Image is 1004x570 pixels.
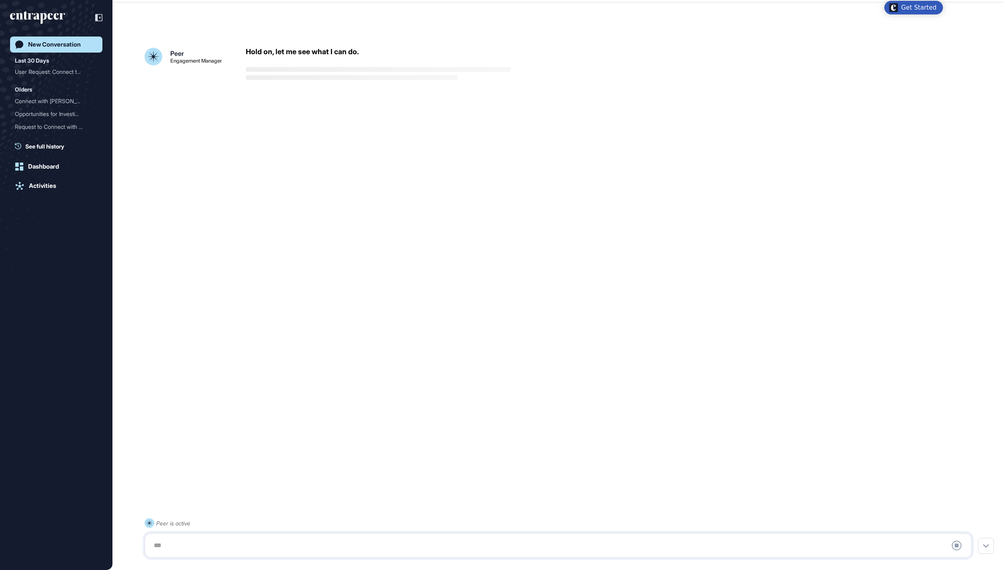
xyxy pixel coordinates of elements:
div: User Request: Connect to Reese [15,65,98,78]
div: Last 30 Days [15,56,49,65]
div: Get Started [901,4,937,12]
div: Dashboard [28,163,59,170]
div: Open Get Started checklist [884,1,943,14]
div: Olders [15,85,32,94]
a: Activities [10,178,102,194]
a: Dashboard [10,159,102,175]
div: entrapeer-logo [10,11,65,24]
div: Engagement Manager [170,58,222,63]
div: Connect with [PERSON_NAME] [15,95,91,108]
img: launcher-image-alternative-text [889,3,898,12]
span: See full history [25,142,64,151]
div: Activities [29,182,56,189]
div: New Conversation [28,41,81,48]
div: Peer [170,50,184,57]
div: Request to Connect with R... [15,120,91,133]
div: Opportunities for Investing in Retail Startups in Turkey [15,108,98,120]
div: Peer is active [156,518,190,528]
a: New Conversation [10,37,102,53]
a: See full history [15,142,102,151]
div: Connect with Reese [15,95,98,108]
div: Opportunities for Investi... [15,108,91,120]
div: User Request: Connect to ... [15,65,91,78]
div: Hold on, let me see what I can do. [246,48,359,56]
div: Request to Connect with Reese [15,120,98,133]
